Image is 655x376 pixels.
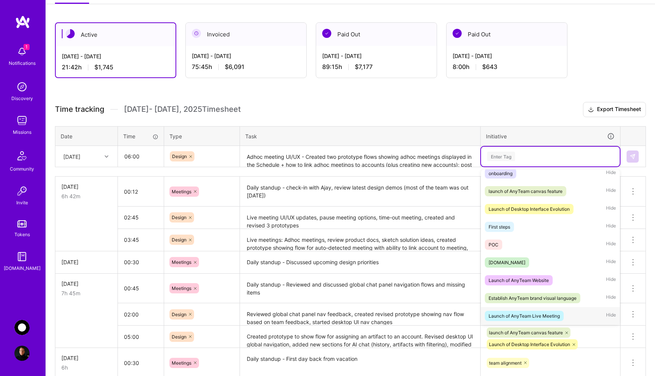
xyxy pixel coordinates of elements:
[10,165,34,173] div: Community
[172,189,191,194] span: Meetings
[61,280,111,288] div: [DATE]
[322,52,431,60] div: [DATE] - [DATE]
[62,63,169,71] div: 21:42 h
[14,79,30,94] img: discovery
[453,63,561,71] div: 8:00 h
[241,252,479,273] textarea: Daily standup - Discussed upcoming design priorities
[630,154,636,160] img: Submit
[14,249,30,264] img: guide book
[489,205,570,213] div: Launch of Desktop Interface Evolution
[14,183,30,199] img: Invite
[241,147,479,167] textarea: Adhoc meeting UI/UX - Created two prototype flows showing adhoc meetings displayed in the Schedul...
[61,289,111,297] div: 7h 45m
[124,105,241,114] span: [DATE] - [DATE] , 2025 Timesheet
[118,207,164,227] input: HH:MM
[172,285,191,291] span: Meetings
[4,264,41,272] div: [DOMAIN_NAME]
[118,252,164,272] input: HH:MM
[192,29,201,38] img: Invoiced
[9,59,36,67] div: Notifications
[482,63,497,71] span: $643
[489,294,577,302] div: Establish AnyTeam brand visual language
[489,169,512,177] div: onboarding
[322,63,431,71] div: 89:15 h
[489,187,563,195] div: launch of AnyTeam canvas feature
[241,230,479,251] textarea: Live meetings: Adhoc meetings, review product docs, sketch solution ideas, created prototype show...
[487,150,515,162] div: Enter Tag
[118,304,164,324] input: HH:MM
[588,106,594,114] i: icon Download
[14,44,30,59] img: bell
[486,132,615,141] div: Initiative
[172,259,191,265] span: Meetings
[489,342,570,347] span: Launch of Desktop Interface Evolution
[61,258,111,266] div: [DATE]
[14,320,30,335] img: AnyTeam: Team for AI-Powered Sales Platform
[241,177,479,206] textarea: Daily standup - check-in with Ajay, review latest design demos (most of the team was out [DATE])
[61,363,111,371] div: 6h
[355,63,373,71] span: $7,177
[489,241,498,249] div: POC
[24,44,30,50] span: 1
[583,102,646,117] button: Export Timesheet
[13,128,31,136] div: Missions
[606,204,616,214] span: Hide
[240,126,481,146] th: Task
[63,152,80,160] div: [DATE]
[14,230,30,238] div: Tokens
[14,346,30,361] img: User Avatar
[316,23,437,46] div: Paid Out
[15,15,30,29] img: logo
[172,237,186,243] span: Design
[186,23,306,46] div: Invoiced
[606,240,616,250] span: Hide
[172,215,186,220] span: Design
[11,94,33,102] div: Discovery
[164,126,240,146] th: Type
[55,126,118,146] th: Date
[66,29,75,38] img: Active
[322,29,331,38] img: Paid Out
[606,257,616,268] span: Hide
[489,330,563,335] span: launch of AnyTeam canvas feature
[606,311,616,321] span: Hide
[172,334,186,340] span: Design
[606,168,616,179] span: Hide
[489,223,510,231] div: First steps
[62,52,169,60] div: [DATE] - [DATE]
[489,258,525,266] div: [DOMAIN_NAME]
[606,222,616,232] span: Hide
[56,23,176,46] div: Active
[606,186,616,196] span: Hide
[118,327,164,347] input: HH:MM
[241,304,479,325] textarea: Reviewed global chat panel nav feedback, created revised prototype showing nav flow based on team...
[489,312,560,320] div: Launch of AnyTeam Live Meeting
[118,230,164,250] input: HH:MM
[13,147,31,165] img: Community
[172,312,186,317] span: Design
[61,183,111,191] div: [DATE]
[118,146,163,166] input: HH:MM
[192,63,300,71] div: 75:45 h
[13,346,31,361] a: User Avatar
[172,154,187,159] span: Design
[105,155,108,158] i: icon Chevron
[55,105,104,114] span: Time tracking
[192,52,300,60] div: [DATE] - [DATE]
[17,220,27,227] img: tokens
[606,293,616,303] span: Hide
[16,199,28,207] div: Invite
[61,354,111,362] div: [DATE]
[118,353,164,373] input: HH:MM
[123,132,158,140] div: Time
[489,360,522,366] span: team alignment
[61,192,111,200] div: 6h 42m
[241,326,479,347] textarea: Created prototype to show flow for assigning an artifact to an account. Revised desktop UI global...
[118,182,164,202] input: HH:MM
[172,360,191,366] span: Meetings
[606,275,616,285] span: Hide
[14,113,30,128] img: teamwork
[447,23,567,46] div: Paid Out
[13,320,31,335] a: AnyTeam: Team for AI-Powered Sales Platform
[94,63,113,71] span: $1,745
